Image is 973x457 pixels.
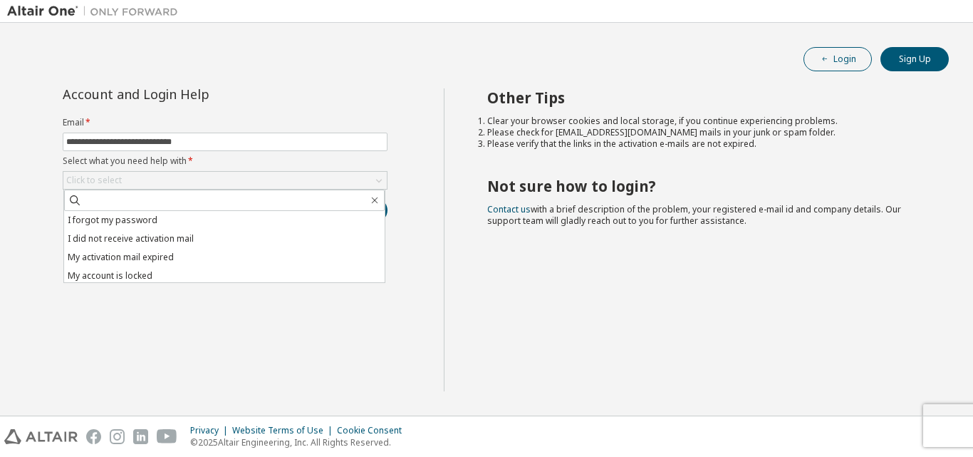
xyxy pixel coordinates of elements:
a: Contact us [487,203,531,215]
li: Please check for [EMAIL_ADDRESS][DOMAIN_NAME] mails in your junk or spam folder. [487,127,924,138]
button: Sign Up [880,47,949,71]
label: Email [63,117,387,128]
div: Click to select [63,172,387,189]
div: Privacy [190,425,232,436]
div: Cookie Consent [337,425,410,436]
div: Account and Login Help [63,88,323,100]
img: linkedin.svg [133,429,148,444]
div: Website Terms of Use [232,425,337,436]
li: Please verify that the links in the activation e-mails are not expired. [487,138,924,150]
li: I forgot my password [64,211,385,230]
h2: Not sure how to login? [487,177,924,195]
div: Click to select [66,175,122,186]
h2: Other Tips [487,88,924,107]
img: instagram.svg [110,429,125,444]
button: Login [803,47,872,71]
img: facebook.svg [86,429,101,444]
span: with a brief description of the problem, your registered e-mail id and company details. Our suppo... [487,203,901,227]
label: Select what you need help with [63,155,387,167]
p: © 2025 Altair Engineering, Inc. All Rights Reserved. [190,436,410,448]
img: youtube.svg [157,429,177,444]
img: Altair One [7,4,185,19]
li: Clear your browser cookies and local storage, if you continue experiencing problems. [487,115,924,127]
img: altair_logo.svg [4,429,78,444]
